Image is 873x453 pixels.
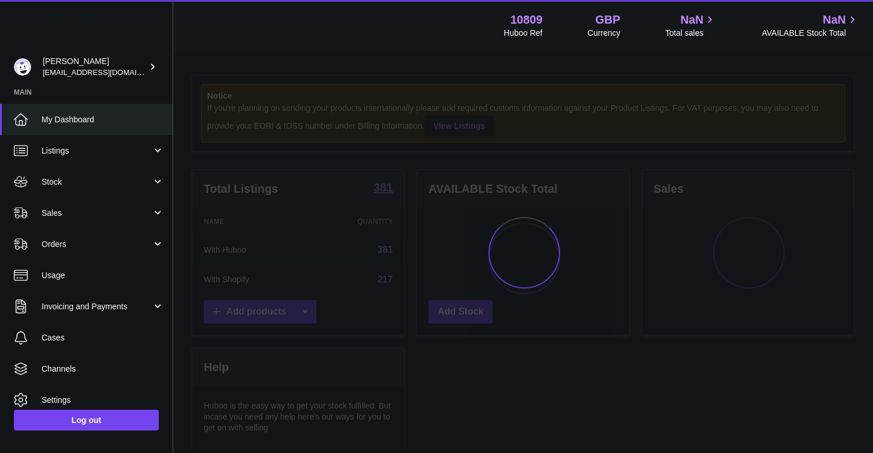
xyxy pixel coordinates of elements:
img: internalAdmin-10809@internal.huboo.com [14,58,31,76]
span: Total sales [665,28,717,39]
span: Channels [42,364,164,375]
span: [EMAIL_ADDRESS][DOMAIN_NAME] [43,68,170,77]
strong: GBP [595,12,620,28]
span: Cases [42,332,164,343]
strong: 10809 [510,12,543,28]
span: NaN [680,12,703,28]
a: NaN AVAILABLE Stock Total [762,12,859,39]
span: Orders [42,239,152,250]
span: Settings [42,395,164,406]
span: My Dashboard [42,114,164,125]
div: [PERSON_NAME] [43,56,147,78]
div: Currency [588,28,621,39]
span: Sales [42,208,152,219]
a: NaN Total sales [665,12,717,39]
span: Stock [42,177,152,188]
span: NaN [823,12,846,28]
a: Log out [14,410,159,430]
span: Usage [42,270,164,281]
span: AVAILABLE Stock Total [762,28,859,39]
div: Huboo Ref [504,28,543,39]
span: Invoicing and Payments [42,301,152,312]
span: Listings [42,145,152,156]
